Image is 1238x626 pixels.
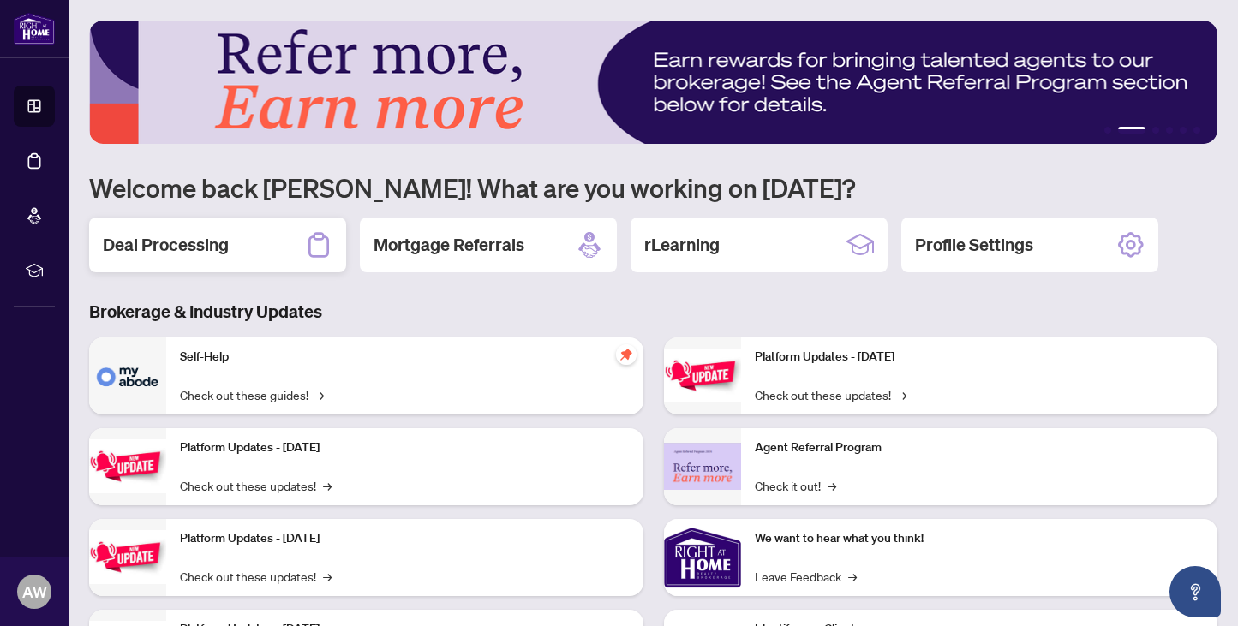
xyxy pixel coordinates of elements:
span: → [828,476,836,495]
img: Platform Updates - September 16, 2025 [89,439,166,493]
p: Platform Updates - [DATE] [180,438,630,457]
p: Self-Help [180,348,630,367]
img: We want to hear what you think! [664,519,741,596]
img: Platform Updates - June 23, 2025 [664,349,741,402]
p: Platform Updates - [DATE] [180,529,630,548]
img: Self-Help [89,337,166,414]
h1: Welcome back [PERSON_NAME]! What are you working on [DATE]? [89,171,1217,204]
a: Check it out!→ [755,476,836,495]
span: → [848,567,857,586]
span: → [315,385,324,404]
button: 4 [1166,127,1173,134]
button: 3 [1152,127,1159,134]
h2: Mortgage Referrals [374,233,524,257]
span: → [898,385,906,404]
button: 6 [1193,127,1200,134]
img: Slide 1 [89,21,1217,144]
h2: Deal Processing [103,233,229,257]
p: Agent Referral Program [755,438,1205,457]
img: logo [14,13,55,45]
a: Check out these updates!→ [755,385,906,404]
h2: Profile Settings [915,233,1033,257]
a: Check out these updates!→ [180,567,332,586]
a: Check out these guides!→ [180,385,324,404]
p: Platform Updates - [DATE] [755,348,1205,367]
a: Check out these updates!→ [180,476,332,495]
button: 2 [1118,127,1145,134]
p: We want to hear what you think! [755,529,1205,548]
button: 1 [1104,127,1111,134]
span: → [323,476,332,495]
img: Agent Referral Program [664,443,741,490]
span: → [323,567,332,586]
span: AW [22,580,47,604]
span: pushpin [616,344,637,365]
h2: rLearning [644,233,720,257]
h3: Brokerage & Industry Updates [89,300,1217,324]
a: Leave Feedback→ [755,567,857,586]
img: Platform Updates - July 21, 2025 [89,530,166,584]
button: Open asap [1169,566,1221,617]
button: 5 [1180,127,1187,134]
